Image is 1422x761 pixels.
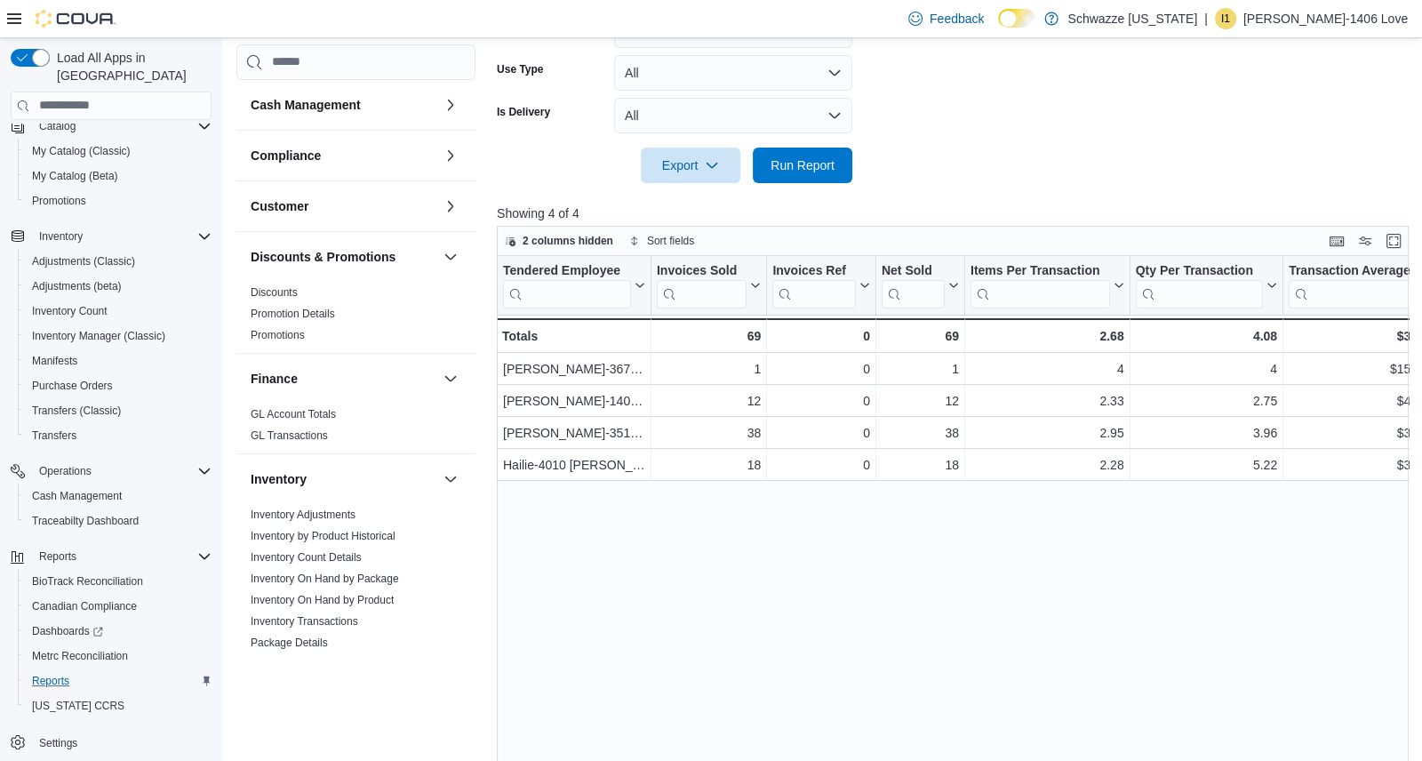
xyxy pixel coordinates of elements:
a: Settings [32,733,84,754]
a: Inventory Manager (Classic) [25,325,172,347]
button: All [614,55,852,91]
a: Reports [25,670,76,692]
button: Reports [4,544,219,569]
span: Inventory Count [25,300,212,322]
button: Transfers (Classic) [18,398,219,423]
button: Run Report [753,148,852,183]
h3: Discounts & Promotions [251,248,395,266]
span: Traceabilty Dashboard [32,514,139,528]
span: Inventory [32,226,212,247]
a: Promotions [25,190,93,212]
span: Promotion Details [251,307,335,321]
a: Adjustments (Classic) [25,251,142,272]
div: 4 [1136,358,1277,380]
button: Finance [440,368,461,389]
span: Sort fields [647,234,694,248]
div: Totals [502,325,645,347]
button: BioTrack Reconciliation [18,569,219,594]
span: Feedback [930,10,984,28]
a: My Catalog (Beta) [25,165,125,187]
div: [PERSON_NAME]-3674 [PERSON_NAME] [503,358,645,380]
span: Traceabilty Dashboard [25,510,212,532]
span: Promotions [25,190,212,212]
div: 1 [882,358,959,380]
button: Inventory Manager (Classic) [18,324,219,348]
button: Purchase Orders [18,373,219,398]
button: Compliance [251,147,436,164]
button: My Catalog (Classic) [18,139,219,164]
a: Manifests [25,350,84,372]
div: Invoices Sold [657,262,747,308]
span: Inventory Transactions [251,614,358,629]
span: Inventory Count Details [251,550,362,565]
button: Promotions [18,188,219,213]
div: 12 [882,390,959,412]
div: Net Sold [882,262,945,279]
label: Is Delivery [497,105,550,119]
button: Export [641,148,740,183]
p: Showing 4 of 4 [497,204,1418,222]
button: Inventory [251,470,436,488]
a: Dashboards [25,621,110,642]
a: Inventory On Hand by Package [251,573,399,585]
span: Cash Management [32,489,122,503]
div: 2.95 [971,422,1124,444]
a: Canadian Compliance [25,596,144,617]
h3: Compliance [251,147,321,164]
span: Inventory by Product Historical [251,529,395,543]
button: Customer [440,196,461,217]
button: Discounts & Promotions [440,246,461,268]
div: 1 [657,358,761,380]
span: Settings [32,731,212,753]
a: Dashboards [18,619,219,644]
button: Cash Management [440,94,461,116]
div: Qty Per Transaction [1136,262,1263,279]
img: Cova [36,10,116,28]
span: I1 [1221,8,1230,29]
a: Feedback [901,1,991,36]
span: Discounts [251,285,298,300]
div: Transaction Average [1289,262,1420,308]
input: Dark Mode [998,9,1035,28]
div: 18 [657,454,761,476]
a: Metrc Reconciliation [25,645,135,667]
button: Inventory [4,224,219,249]
label: Use Type [497,62,543,76]
span: My Catalog (Beta) [25,165,212,187]
button: Discounts & Promotions [251,248,436,266]
button: Sort fields [622,230,701,252]
a: GL Account Totals [251,408,336,421]
span: Package Details [251,636,328,650]
a: My Catalog (Classic) [25,140,138,162]
div: 2.33 [971,390,1124,412]
button: Catalog [32,116,83,137]
h3: Customer [251,197,308,215]
span: Transfers [25,425,212,446]
button: Qty Per Transaction [1136,262,1277,308]
span: Inventory Manager (Classic) [25,325,212,347]
div: 18 [882,454,959,476]
div: 38 [657,422,761,444]
span: Catalog [32,116,212,137]
div: Net Sold [882,262,945,308]
a: Transfers (Classic) [25,400,128,421]
div: Items Per Transaction [971,262,1110,308]
span: Promotions [251,328,305,342]
div: 5.22 [1136,454,1277,476]
span: Reports [25,670,212,692]
span: Adjustments (beta) [32,279,122,293]
span: Inventory [39,229,83,244]
span: Manifests [25,350,212,372]
span: Cash Management [25,485,212,507]
button: Metrc Reconciliation [18,644,219,669]
button: Reports [18,669,219,693]
div: Finance [236,404,475,453]
a: Transfers [25,425,84,446]
span: Canadian Compliance [32,599,137,613]
button: Operations [4,459,219,484]
div: 3.96 [1136,422,1277,444]
a: [US_STATE] CCRS [25,695,132,717]
span: Transfers (Classic) [25,400,212,421]
div: 2.75 [1136,390,1277,412]
div: 38 [882,422,959,444]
